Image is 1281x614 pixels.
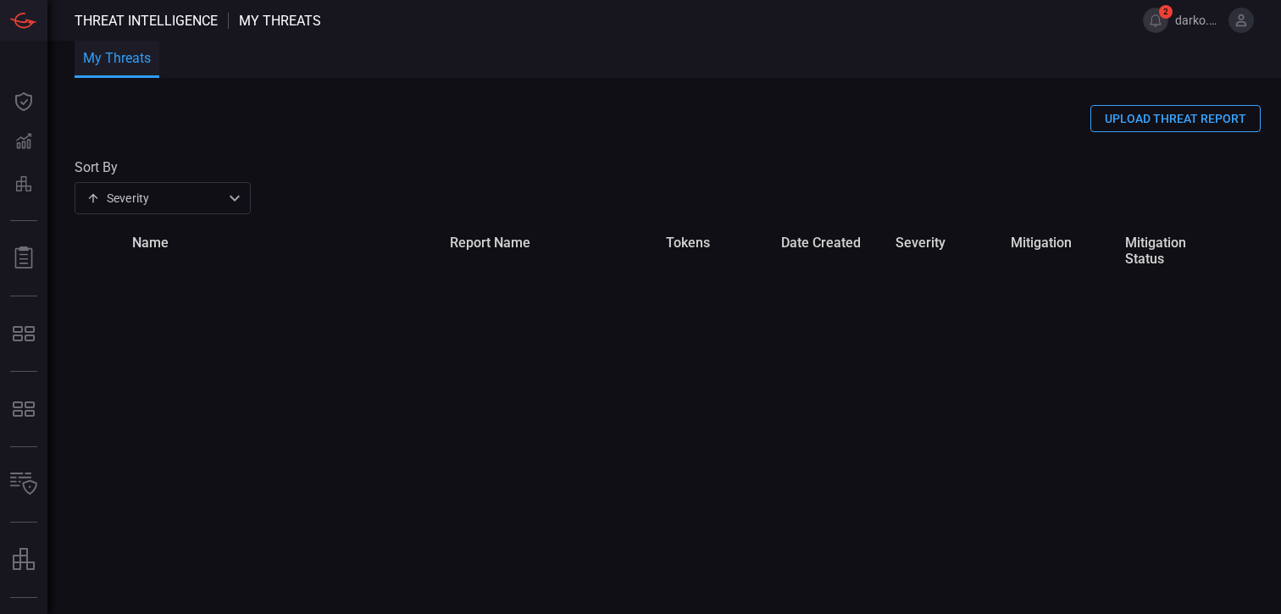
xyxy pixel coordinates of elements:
span: mitigation [1011,235,1112,267]
button: Dashboard [3,81,44,122]
button: 2 [1143,8,1168,33]
div: Severity [86,190,224,207]
button: My Threats [75,41,159,78]
span: report name [450,235,652,267]
span: Threat Intelligence [75,13,218,29]
button: UPLOAD THREAT REPORT [1090,105,1261,132]
span: mitigation status [1125,235,1227,267]
span: severity [896,235,997,267]
span: tokens [666,235,768,267]
span: My Threats [239,13,321,29]
span: darko.blagojevic [1175,14,1222,27]
button: assets [3,539,44,580]
button: MITRE - Detection Posture [3,389,44,429]
span: 2 [1159,5,1173,19]
button: Reports [3,238,44,279]
button: Detections [3,122,44,163]
button: Preventions [3,163,44,203]
span: name [132,235,436,267]
span: date created [781,235,883,267]
label: Sort By [75,159,251,175]
button: MITRE - Exposures [3,313,44,354]
button: Inventory [3,464,44,505]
